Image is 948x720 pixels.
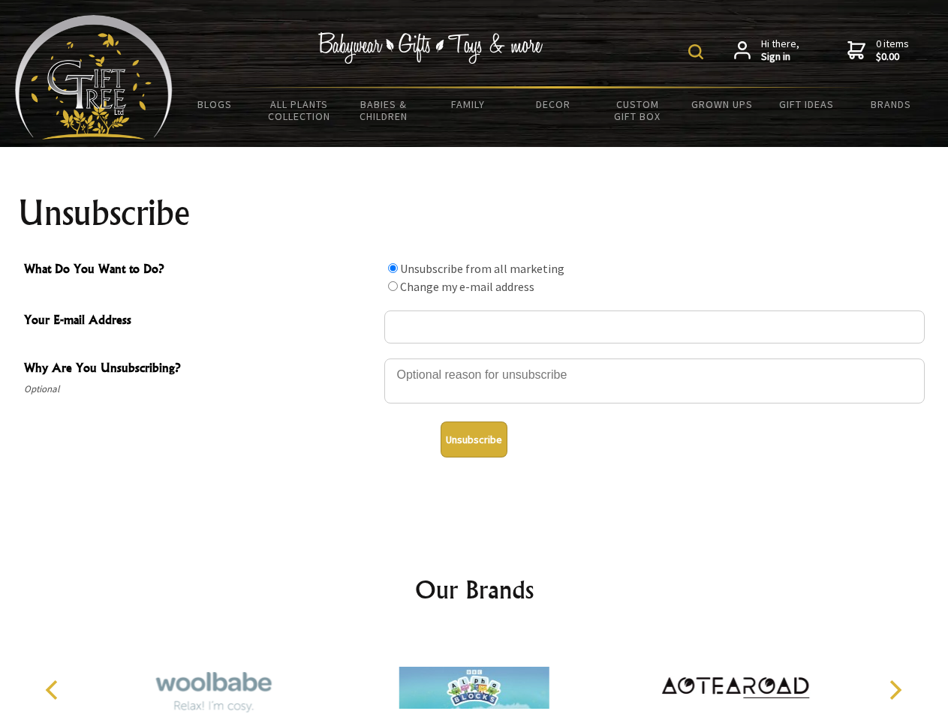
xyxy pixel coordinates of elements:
[24,380,377,398] span: Optional
[388,281,398,291] input: What Do You Want to Do?
[595,88,680,132] a: Custom Gift Box
[764,88,849,120] a: Gift Ideas
[400,261,564,276] label: Unsubscribe from all marketing
[173,88,257,120] a: BLOGS
[426,88,511,120] a: Family
[441,421,507,457] button: Unsubscribe
[510,88,595,120] a: Decor
[761,50,799,64] strong: Sign in
[761,37,799,64] span: Hi there,
[388,263,398,273] input: What Do You Want to Do?
[18,195,931,231] h1: Unsubscribe
[24,358,377,380] span: Why Are You Unsubscribing?
[849,88,934,120] a: Brands
[24,310,377,332] span: Your E-mail Address
[878,673,911,706] button: Next
[734,37,799,64] a: Hi there,Sign in
[318,32,543,64] img: Babywear - Gifts - Toys & more
[24,259,377,281] span: What Do You Want to Do?
[384,358,925,403] textarea: Why Are You Unsubscribing?
[257,88,342,132] a: All Plants Collection
[847,37,909,64] a: 0 items$0.00
[384,310,925,343] input: Your E-mail Address
[688,44,703,59] img: product search
[30,571,919,607] h2: Our Brands
[400,279,534,294] label: Change my e-mail address
[679,88,764,120] a: Grown Ups
[876,50,909,64] strong: $0.00
[342,88,426,132] a: Babies & Children
[38,673,71,706] button: Previous
[15,15,173,139] img: Babyware - Gifts - Toys and more...
[876,37,909,64] span: 0 items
